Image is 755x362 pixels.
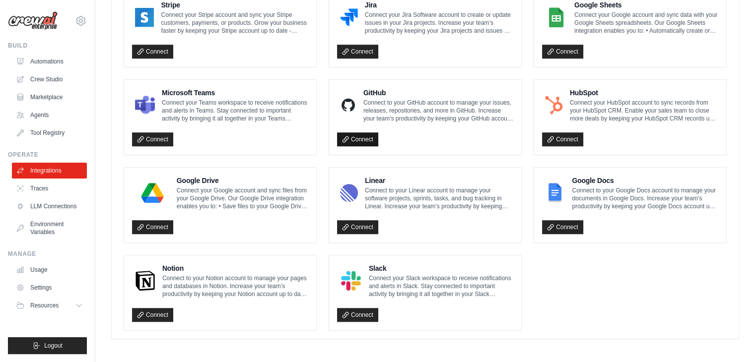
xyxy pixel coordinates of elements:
a: Connect [337,132,378,146]
img: Google Sheets Logo [545,7,567,27]
p: Connect your Jira Software account to create or update issues in your Jira projects. Increase you... [365,11,513,35]
a: LLM Connections [12,198,87,214]
h4: Google Docs [572,176,718,185]
a: Agents [12,107,87,123]
h4: Microsoft Teams [162,88,308,98]
h4: Notion [162,263,308,273]
p: Connect to your GitHub account to manage your issues, releases, repositories, and more in GitHub.... [363,99,513,122]
img: Google Drive Logo [135,183,170,203]
a: Crew Studio [12,71,87,87]
a: Tool Registry [12,125,87,141]
p: Connect to your Linear account to manage your software projects, sprints, tasks, and bug tracking... [365,186,513,210]
p: Connect your Slack workspace to receive notifications and alerts in Slack. Stay connected to impo... [369,274,513,298]
a: Usage [12,262,87,278]
a: Environment Variables [12,216,87,240]
button: Resources [12,298,87,313]
div: Operate [8,151,87,159]
a: Connect [542,45,583,59]
h4: Linear [365,176,513,185]
span: Logout [44,342,63,350]
img: Google Docs Logo [545,183,565,203]
p: Connect your Google account and sync files from your Google Drive. Our Google Drive integration e... [177,186,308,210]
a: Connect [337,308,378,322]
a: Settings [12,280,87,296]
img: Linear Logo [340,183,358,203]
p: Connect your Stripe account and sync your Stripe customers, payments, or products. Grow your busi... [161,11,308,35]
img: HubSpot Logo [545,95,563,115]
img: Notion Logo [135,271,155,291]
img: Slack Logo [340,271,362,291]
h4: Slack [369,263,513,273]
div: Build [8,42,87,50]
img: Microsoft Teams Logo [135,95,155,115]
img: Logo [8,11,58,30]
img: GitHub Logo [340,95,356,115]
p: Connect to your Notion account to manage your pages and databases in Notion. Increase your team’s... [162,274,308,298]
a: Connect [337,45,378,59]
a: Integrations [12,163,87,179]
iframe: Chat Widget [705,314,755,362]
span: Resources [30,302,59,309]
img: Stripe Logo [135,7,154,27]
img: Jira Logo [340,7,358,27]
div: Manage [8,250,87,258]
p: Connect your Google account and sync data with your Google Sheets spreadsheets. Our Google Sheets... [574,11,718,35]
h4: Google Drive [177,176,308,185]
a: Connect [337,220,378,234]
a: Traces [12,181,87,196]
p: Connect to your Google Docs account to manage your documents in Google Docs. Increase your team’s... [572,186,718,210]
p: Connect your HubSpot account to sync records from your HubSpot CRM. Enable your sales team to clo... [570,99,718,122]
a: Automations [12,54,87,69]
button: Logout [8,337,87,354]
a: Connect [542,132,583,146]
a: Connect [132,132,173,146]
a: Marketplace [12,89,87,105]
a: Connect [132,220,173,234]
p: Connect your Teams workspace to receive notifications and alerts in Teams. Stay connected to impo... [162,99,308,122]
h4: GitHub [363,88,513,98]
a: Connect [132,308,173,322]
h4: HubSpot [570,88,718,98]
a: Connect [542,220,583,234]
a: Connect [132,45,173,59]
